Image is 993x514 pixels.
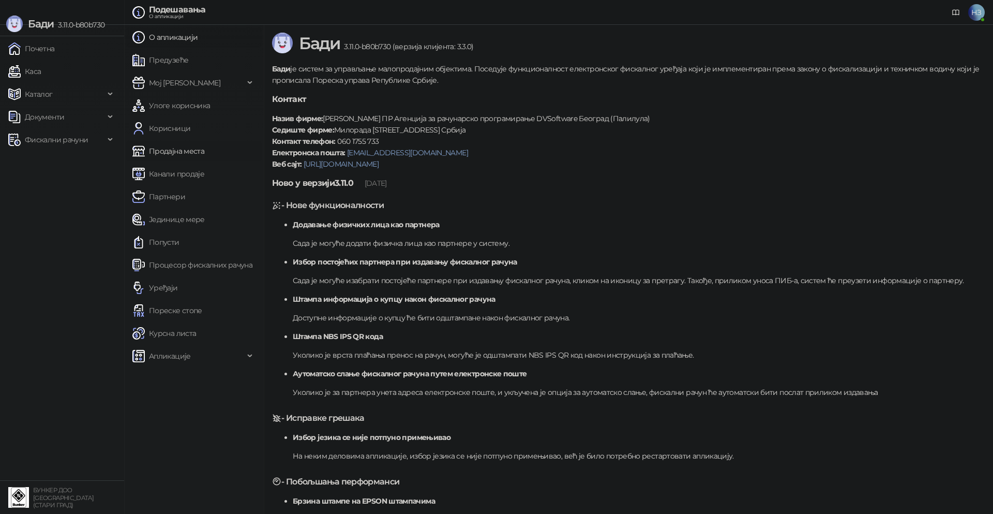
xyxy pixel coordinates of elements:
[272,93,985,106] h5: Контакт
[132,118,190,139] a: Корисници
[132,277,178,298] a: Уређаји
[293,275,985,286] p: Сада је могуће изабрати постојеће партнере при издавању фискалног рачуна, кликом на иконицу за пр...
[293,387,985,398] p: Уколико је за партнера унета адреса електронске поште, и укључена је опција за аутоматско слање, ...
[272,148,345,157] strong: Електронска пошта:
[132,209,205,230] a: Јединице мере
[947,4,964,21] a: Документација
[8,487,29,508] img: 64x64-companyLogo-d200c298-da26-4023-afd4-f376f589afb5.jpeg
[272,199,985,212] h5: - Нове функционалности
[293,312,985,324] p: Доступне информације о купцу ће бити одштампане након фискалног рачуна.
[272,125,334,135] strong: Седиште фирме:
[132,323,196,344] a: Курсна листа
[272,177,985,189] h5: Ново у верзији 3.11.0
[6,16,23,32] img: Logo
[28,18,54,30] span: Бади
[132,50,188,70] a: Предузеће
[132,232,179,253] a: Попусти
[8,61,41,82] a: Каса
[272,114,323,123] strong: Назив фирме:
[132,255,252,275] a: Процесор фискалних рачуна
[340,42,473,51] span: 3.11.0-b80b730 (верзија клијента: 3.3.0)
[272,159,302,169] strong: Веб сајт:
[272,137,336,146] strong: Контакт телефон:
[25,84,53,105] span: Каталог
[293,496,435,506] strong: Брзина штампе на EPSON штампачима
[293,238,985,249] p: Сада је могуће додати физичка лица као партнере у систему.
[293,332,383,341] strong: Штампа NBS IPS QR кода
[8,38,55,59] a: Почетна
[272,63,985,86] p: је систем за управљање малопродајним објектима. Поседује функционалност електронског фискалног ур...
[132,27,198,48] a: О апликацији
[54,20,104,30] span: 3.11.0-b80b730
[293,220,440,229] strong: Додавање физичких лица као партнера
[299,33,340,53] span: Бади
[293,257,517,267] strong: Избор постојећих партнера при издавању фискалног рачуна
[293,433,450,442] strong: Избор језика се није потпуно примењивао
[293,295,495,304] strong: Штампа информација о купцу након фискалног рачуна
[293,450,985,462] p: На неким деловима апликације, избор језика се није потпуно примењивао, већ је било потребно реста...
[272,33,293,53] img: Logo
[347,148,468,157] a: [EMAIL_ADDRESS][DOMAIN_NAME]
[272,476,985,488] h5: - Побољшања перформанси
[25,107,64,127] span: Документи
[293,349,985,361] p: Уколико је врста плаћања пренос на рачун, могуће је одштампати NBS IPS QR код након инструкција з...
[304,159,379,169] a: [URL][DOMAIN_NAME]
[272,412,985,424] h5: - Исправке грешака
[149,6,206,14] div: Подешавања
[272,113,985,170] p: [PERSON_NAME] ПР Агенција за рачунарско програмирање DVSoftware Београд (Палилула) Милорада [STRE...
[132,300,202,321] a: Пореске стопе
[132,164,204,184] a: Канали продаје
[149,346,191,366] span: Апликације
[293,369,527,378] strong: Аутоматско слање фискалног рачуна путем електронске поште
[33,487,94,509] small: БУНКЕР ДОО [GEOGRAPHIC_DATA] (СТАРИ ГРАД)
[272,64,290,74] strong: Бади
[132,141,204,161] a: Продајна места
[968,4,985,21] span: НЗ
[25,129,88,150] span: Фискални рачуни
[132,186,185,207] a: Партнери
[149,72,220,93] span: Мој [PERSON_NAME]
[149,14,206,19] div: О апликацији
[365,179,387,188] span: [DATE]
[132,95,210,116] a: Улоге корисника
